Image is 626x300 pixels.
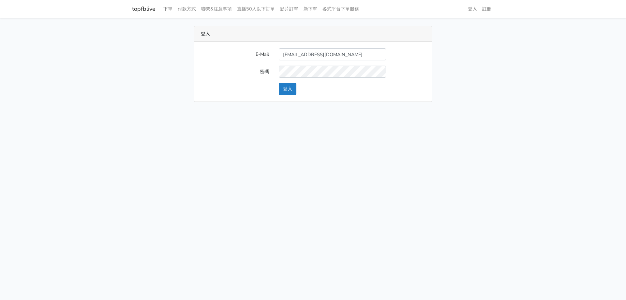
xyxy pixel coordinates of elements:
[175,3,199,15] a: 付款方式
[320,3,362,15] a: 各式平台下單服務
[132,3,156,15] a: topfblive
[196,66,274,78] label: 密碼
[234,3,277,15] a: 直播50人以下訂單
[279,83,296,95] button: 登入
[196,48,274,60] label: E-Mail
[161,3,175,15] a: 下單
[480,3,494,15] a: 註冊
[199,3,234,15] a: 聯繫&注意事項
[194,26,432,42] div: 登入
[301,3,320,15] a: 新下單
[277,3,301,15] a: 影片訂單
[465,3,480,15] a: 登入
